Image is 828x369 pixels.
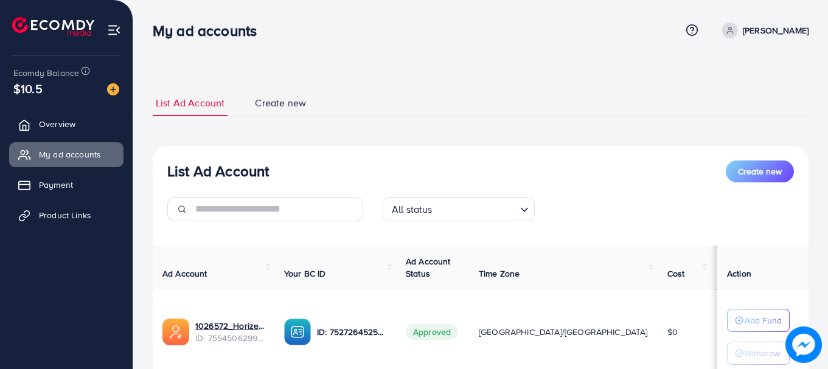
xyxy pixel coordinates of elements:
span: Ad Account Status [406,255,451,280]
a: 1026572_Horizen 2.0_1758920628520 [195,320,265,332]
span: Your BC ID [284,267,326,280]
div: Search for option [383,197,535,221]
span: Time Zone [479,267,520,280]
span: ID: 7554506299057422337 [195,332,265,344]
span: All status [389,201,435,218]
img: image [107,83,119,95]
span: Ecomdy Balance [13,67,79,79]
span: [GEOGRAPHIC_DATA]/[GEOGRAPHIC_DATA] [479,326,648,338]
span: Payment [39,179,73,191]
a: My ad accounts [9,142,124,167]
span: Create new [738,165,782,178]
span: Action [727,267,751,280]
span: $10.5 [13,80,43,97]
p: ID: 7527264525683523602 [317,325,386,339]
p: [PERSON_NAME] [743,23,809,38]
h3: My ad accounts [153,22,266,40]
a: Product Links [9,203,124,227]
span: List Ad Account [156,96,224,110]
button: Create new [726,160,794,182]
a: Overview [9,112,124,136]
p: Add Fund [745,313,782,328]
button: Add Fund [727,309,790,332]
span: Cost [667,267,685,280]
a: Payment [9,173,124,197]
button: Withdraw [727,342,790,365]
div: <span class='underline'>1026572_Horizen 2.0_1758920628520</span></br>7554506299057422337 [195,320,265,345]
input: Search for option [436,198,515,218]
span: Approved [406,324,458,340]
span: Overview [39,118,75,130]
span: Ad Account [162,267,207,280]
span: Product Links [39,209,91,221]
img: menu [107,23,121,37]
img: image [785,326,822,363]
a: [PERSON_NAME] [717,22,809,38]
img: ic-ba-acc.ded83a64.svg [284,319,311,345]
span: My ad accounts [39,148,101,160]
img: ic-ads-acc.e4c84228.svg [162,319,189,345]
span: Create new [255,96,306,110]
p: Withdraw [745,346,780,360]
h3: List Ad Account [167,162,269,180]
span: $0 [667,326,678,338]
img: logo [12,17,94,36]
